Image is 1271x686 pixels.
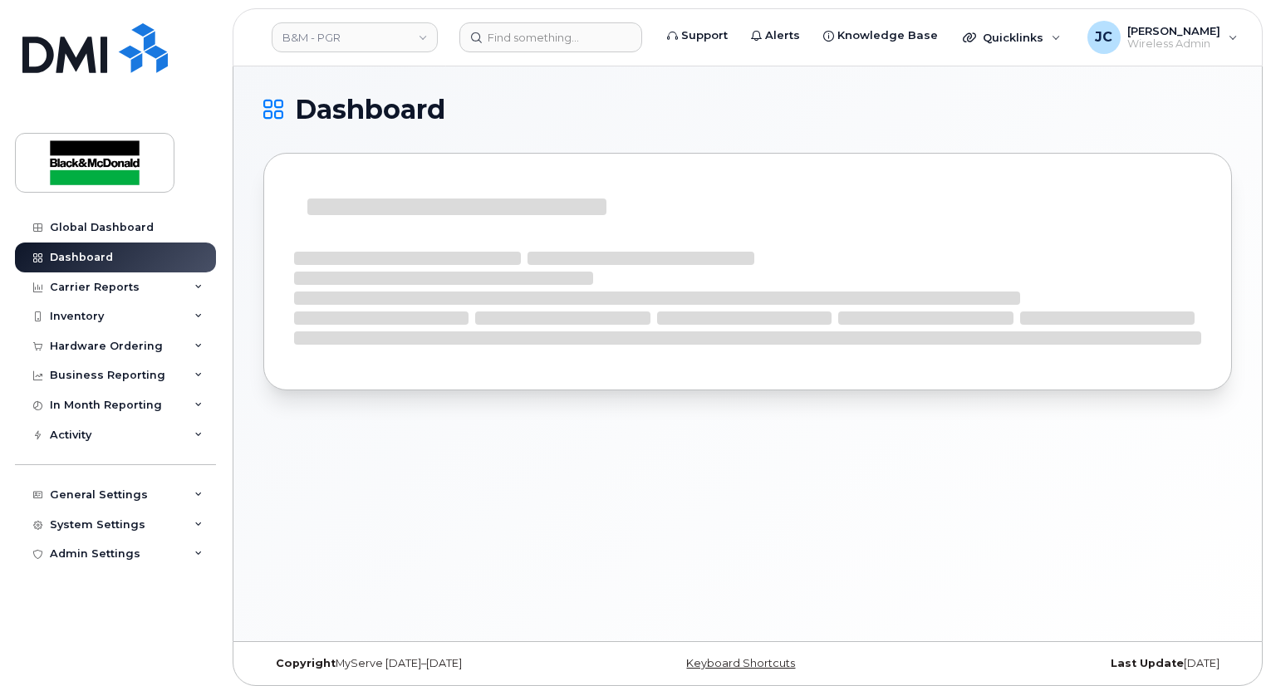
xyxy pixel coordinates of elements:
strong: Last Update [1111,657,1184,669]
div: MyServe [DATE]–[DATE] [263,657,586,670]
div: [DATE] [909,657,1232,670]
strong: Copyright [276,657,336,669]
span: Dashboard [295,97,445,122]
a: Keyboard Shortcuts [686,657,795,669]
